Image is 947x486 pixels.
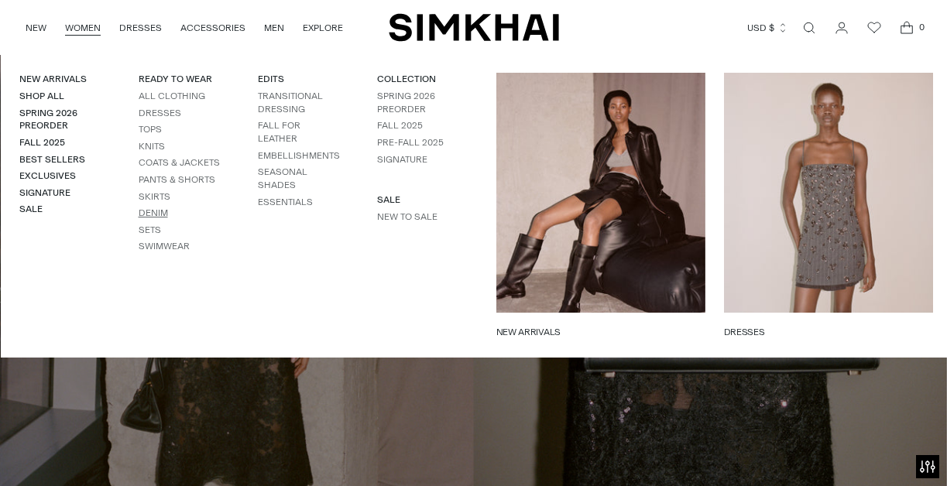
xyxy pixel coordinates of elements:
a: Wishlist [859,12,890,43]
a: DRESSES [119,11,162,45]
a: NEW [26,11,46,45]
a: MEN [264,11,284,45]
a: ACCESSORIES [180,11,245,45]
button: USD $ [747,11,788,45]
a: SIMKHAI [389,12,559,43]
span: 0 [914,20,928,34]
a: WOMEN [65,11,101,45]
a: Open search modal [794,12,825,43]
a: Go to the account page [826,12,857,43]
a: Open cart modal [891,12,922,43]
a: EXPLORE [303,11,343,45]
